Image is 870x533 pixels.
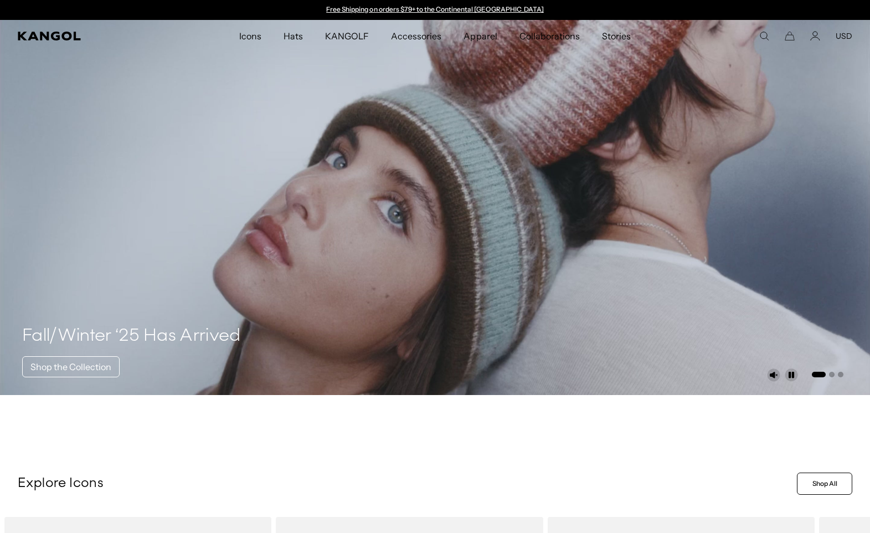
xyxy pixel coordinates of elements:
[321,6,549,14] div: Announcement
[380,20,452,52] a: Accessories
[785,31,795,41] button: Cart
[22,356,120,377] a: Shop the Collection
[591,20,642,52] a: Stories
[811,370,843,378] ul: Select a slide to show
[272,20,314,52] a: Hats
[836,31,852,41] button: USD
[838,372,843,377] button: Go to slide 3
[602,20,631,52] span: Stories
[228,20,272,52] a: Icons
[508,20,591,52] a: Collaborations
[18,32,158,40] a: Kangol
[812,372,826,377] button: Go to slide 1
[797,473,852,495] a: Shop All
[759,31,769,41] summary: Search here
[22,325,241,347] h4: Fall/Winter ‘25 Has Arrived
[464,20,497,52] span: Apparel
[326,5,544,13] a: Free Shipping on orders $79+ to the Continental [GEOGRAPHIC_DATA]
[325,20,369,52] span: KANGOLF
[239,20,261,52] span: Icons
[767,368,780,382] button: Unmute
[519,20,580,52] span: Collaborations
[314,20,380,52] a: KANGOLF
[321,6,549,14] div: 1 of 2
[18,475,792,492] p: Explore Icons
[785,368,798,382] button: Pause
[452,20,508,52] a: Apparel
[829,372,835,377] button: Go to slide 2
[810,31,820,41] a: Account
[284,20,303,52] span: Hats
[321,6,549,14] slideshow-component: Announcement bar
[391,20,441,52] span: Accessories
